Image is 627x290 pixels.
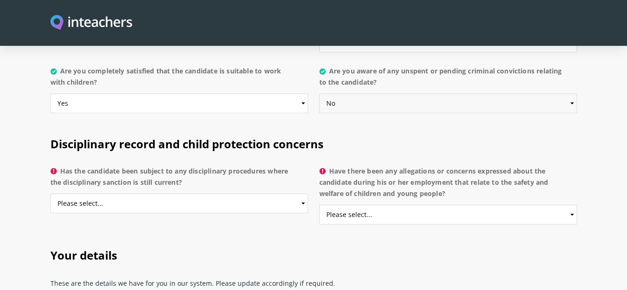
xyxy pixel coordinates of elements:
[50,166,308,194] label: Has the candidate been subject to any disciplinary procedures where the disciplinary sanction is ...
[50,15,133,31] img: Inteachers
[50,247,117,263] span: Your details
[50,65,308,94] label: Are you completely satisfied that the candidate is suitable to work with children?
[319,166,577,205] label: Have there been any allegations or concerns expressed about the candidate during his or her emplo...
[319,65,577,94] label: Are you aware of any unspent or pending criminal convictions relating to the candidate?
[50,15,133,31] a: Visit this site's homepage
[50,136,324,152] span: Disciplinary record and child protection concerns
